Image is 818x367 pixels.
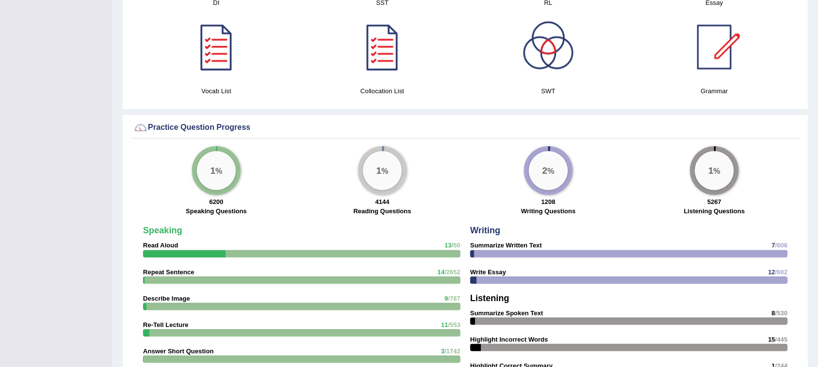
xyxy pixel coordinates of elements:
strong: Re-Tell Lecture [143,321,188,328]
label: Reading Questions [353,206,411,216]
span: 11 [441,321,448,328]
span: /445 [775,335,787,343]
big: 1 [376,164,382,175]
h4: Vocab List [138,86,294,96]
span: /606 [775,242,787,249]
span: /50 [451,242,460,249]
strong: 6200 [209,198,224,205]
div: % [363,151,402,190]
strong: Speaking [143,225,182,235]
span: /787 [448,294,460,302]
span: 14 [437,268,444,275]
strong: Read Aloud [143,242,178,249]
strong: Answer Short Question [143,347,213,354]
div: % [197,151,236,190]
span: 9 [444,294,448,302]
label: Listening Questions [684,206,745,216]
strong: Highlight Incorrect Words [470,335,548,343]
span: /602 [775,268,787,275]
strong: Listening [470,293,509,303]
span: 3 [441,347,444,354]
span: 8 [771,309,775,316]
strong: Write Essay [470,268,506,275]
big: 2 [542,164,548,175]
span: 15 [768,335,775,343]
strong: Summarize Spoken Text [470,309,543,316]
strong: 1208 [541,198,555,205]
span: /1742 [444,347,460,354]
strong: Describe Image [143,294,190,302]
span: /2652 [444,268,460,275]
span: /530 [775,309,787,316]
span: /553 [448,321,460,328]
div: Practice Question Progress [133,120,797,135]
div: % [695,151,734,190]
span: 12 [768,268,775,275]
h4: Grammar [636,86,792,96]
strong: 4144 [375,198,389,205]
strong: Repeat Sentence [143,268,194,275]
span: 7 [771,242,775,249]
strong: Summarize Written Text [470,242,542,249]
label: Writing Questions [521,206,575,216]
div: % [529,151,568,190]
h4: Collocation List [304,86,460,96]
strong: 5267 [707,198,721,205]
big: 1 [708,164,714,175]
span: 13 [444,242,451,249]
strong: Writing [470,225,500,235]
big: 1 [210,164,216,175]
h4: SWT [470,86,626,96]
label: Speaking Questions [186,206,247,216]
